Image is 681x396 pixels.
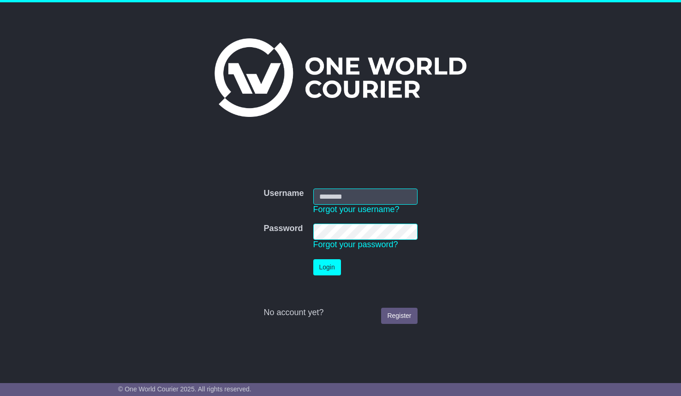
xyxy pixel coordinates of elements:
[118,385,251,393] span: © One World Courier 2025. All rights reserved.
[263,308,417,318] div: No account yet?
[313,205,400,214] a: Forgot your username?
[381,308,417,324] a: Register
[313,240,398,249] a: Forgot your password?
[263,189,304,199] label: Username
[313,259,341,275] button: Login
[263,224,303,234] label: Password
[215,38,466,117] img: One World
